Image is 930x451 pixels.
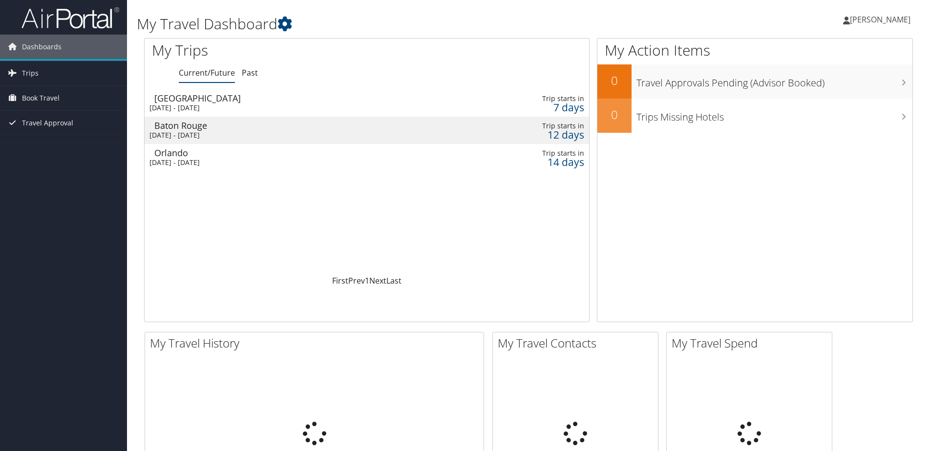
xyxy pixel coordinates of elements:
a: 1 [365,275,369,286]
div: Orlando [154,148,427,157]
div: 14 days [483,158,584,166]
div: Trip starts in [483,149,584,158]
a: [PERSON_NAME] [843,5,920,34]
div: Trip starts in [483,94,584,103]
div: Trip starts in [483,122,584,130]
div: 7 days [483,103,584,112]
span: Travel Approval [22,111,73,135]
img: airportal-logo.png [21,6,119,29]
h2: My Travel History [150,335,484,351]
span: Book Travel [22,86,60,110]
a: First [332,275,348,286]
h1: My Trips [152,40,397,61]
a: Last [386,275,402,286]
div: Baton Rouge [154,121,427,130]
span: [PERSON_NAME] [850,14,910,25]
div: 12 days [483,130,584,139]
a: 0Trips Missing Hotels [597,99,912,133]
a: Next [369,275,386,286]
div: [DATE] - [DATE] [149,131,423,140]
h2: My Travel Contacts [498,335,658,351]
span: Dashboards [22,35,62,59]
span: Trips [22,61,39,85]
a: Past [242,67,258,78]
div: [DATE] - [DATE] [149,103,423,112]
a: 0Travel Approvals Pending (Advisor Booked) [597,64,912,99]
h1: My Action Items [597,40,912,61]
div: [DATE] - [DATE] [149,158,423,167]
h1: My Travel Dashboard [137,14,659,34]
h3: Travel Approvals Pending (Advisor Booked) [636,71,912,90]
div: [GEOGRAPHIC_DATA] [154,94,427,102]
h2: 0 [597,72,632,89]
a: Current/Future [179,67,235,78]
h2: My Travel Spend [672,335,832,351]
h2: 0 [597,106,632,123]
h3: Trips Missing Hotels [636,105,912,124]
a: Prev [348,275,365,286]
